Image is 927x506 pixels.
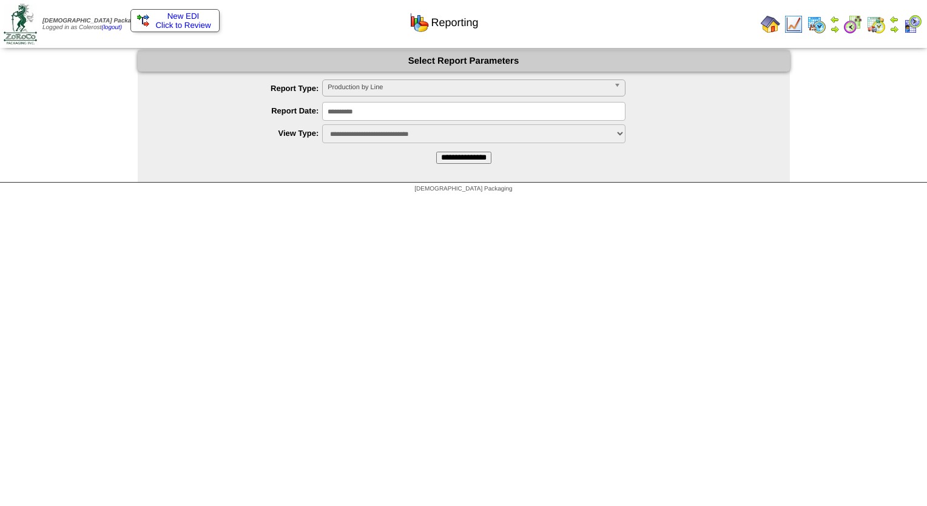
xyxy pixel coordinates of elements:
span: Production by Line [328,80,609,95]
img: zoroco-logo-small.webp [4,4,37,44]
a: New EDI Click to Review [137,12,213,30]
img: calendarprod.gif [807,15,826,34]
img: arrowright.gif [830,24,840,34]
span: Logged in as Colerost [42,18,144,31]
img: ediSmall.gif [137,15,149,27]
span: [DEMOGRAPHIC_DATA] Packaging [42,18,144,24]
label: Report Type: [162,84,323,93]
label: Report Date: [162,106,323,115]
span: [DEMOGRAPHIC_DATA] Packaging [414,186,512,192]
div: Select Report Parameters [138,50,790,72]
label: View Type: [162,129,323,138]
img: calendarblend.gif [843,15,863,34]
img: calendarcustomer.gif [903,15,922,34]
span: New EDI [167,12,200,21]
img: calendarinout.gif [866,15,886,34]
img: graph.gif [410,13,429,32]
img: arrowright.gif [889,24,899,34]
img: arrowleft.gif [889,15,899,24]
span: Reporting [431,16,478,29]
span: Click to Review [137,21,213,30]
img: line_graph.gif [784,15,803,34]
a: (logout) [101,24,122,31]
img: home.gif [761,15,780,34]
img: arrowleft.gif [830,15,840,24]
